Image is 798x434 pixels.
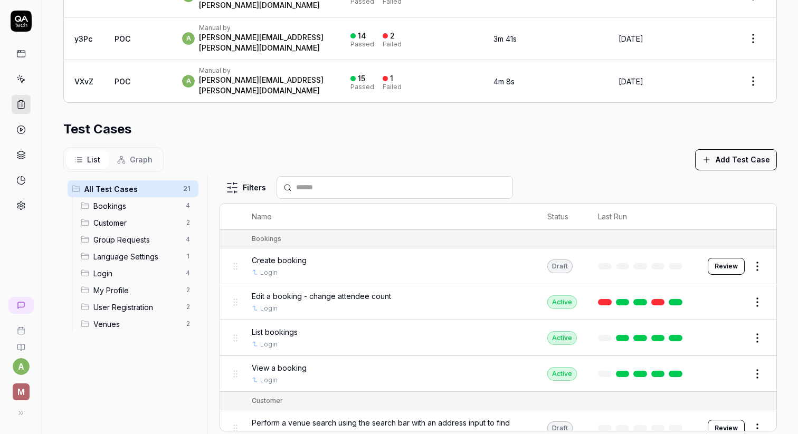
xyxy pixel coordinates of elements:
a: POC [115,34,130,43]
div: 1 [390,74,393,83]
button: a [13,358,30,375]
span: 2 [182,284,194,296]
span: List bookings [252,326,298,337]
time: 3m 41s [493,34,517,43]
a: Login [260,304,278,313]
div: Active [547,331,577,345]
span: Edit a booking - change attendee count [252,291,391,302]
div: Drag to reorderLogin4 [77,265,198,282]
a: Login [260,340,278,349]
a: Login [260,268,278,277]
a: Login [260,375,278,385]
div: Drag to reorderVenues2 [77,315,198,332]
span: 1 [182,250,194,263]
a: y3Pc [74,34,92,43]
span: M [13,383,30,400]
tr: Edit a booking - change attendee countLoginActive [220,284,776,320]
div: 14 [358,31,366,41]
span: Graph [130,154,153,165]
tr: View a bookingLoginActive [220,356,776,392]
a: Documentation [4,335,37,352]
span: 21 [179,182,194,195]
div: Customer [252,396,283,406]
div: Manual by [199,66,329,75]
tr: List bookingsLoginActive [220,320,776,356]
span: 2 [182,301,194,313]
div: Passed [350,41,374,47]
a: VXvZ [74,77,93,86]
div: Failed [383,41,402,47]
th: Status [537,204,587,230]
div: Draft [547,259,573,273]
div: Manual by [199,24,329,32]
span: Create booking [252,255,307,266]
span: 2 [182,216,194,229]
button: M [4,375,37,402]
th: Name [241,204,537,230]
button: Filters [220,177,272,198]
a: POC [115,77,130,86]
span: Customer [93,217,179,228]
span: Language Settings [93,251,179,262]
div: Drag to reorderMy Profile2 [77,282,198,298]
span: User Registration [93,302,179,313]
div: Bookings [252,234,281,244]
div: Drag to reorderBookings4 [77,197,198,214]
div: 15 [358,74,365,83]
tr: Create bookingLoginDraftReview [220,248,776,284]
button: Add Test Case [695,149,777,170]
div: Drag to reorderLanguage Settings1 [77,248,198,265]
th: Last Run [587,204,697,230]
button: Review [708,258,745,275]
span: My Profile [93,285,179,296]
time: 4m 8s [493,77,515,86]
span: View a booking [252,362,307,373]
div: Drag to reorderUser Registration2 [77,298,198,315]
span: a [182,75,195,88]
a: Book a call with us [4,318,37,335]
div: Failed [383,84,402,90]
span: All Test Cases [84,184,177,195]
span: a [182,32,195,45]
span: Venues [93,319,179,330]
div: [PERSON_NAME][EMAIL_ADDRESS][PERSON_NAME][DOMAIN_NAME] [199,75,329,96]
span: Group Requests [93,234,179,245]
span: 4 [182,199,194,212]
button: Graph [109,150,161,169]
span: Login [93,268,179,279]
div: [PERSON_NAME][EMAIL_ADDRESS][PERSON_NAME][DOMAIN_NAME] [199,32,329,53]
div: Drag to reorderCustomer2 [77,214,198,231]
div: 2 [390,31,395,41]
div: Passed [350,84,374,90]
a: New conversation [8,297,34,314]
div: Active [547,295,577,309]
h2: Test Cases [63,120,131,139]
span: List [87,154,100,165]
div: Active [547,367,577,381]
button: List [66,150,109,169]
span: 4 [182,233,194,246]
div: Drag to reorderGroup Requests4 [77,231,198,248]
span: Bookings [93,200,179,211]
span: 4 [182,267,194,279]
span: 2 [182,317,194,330]
time: [DATE] [619,77,643,86]
time: [DATE] [619,34,643,43]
